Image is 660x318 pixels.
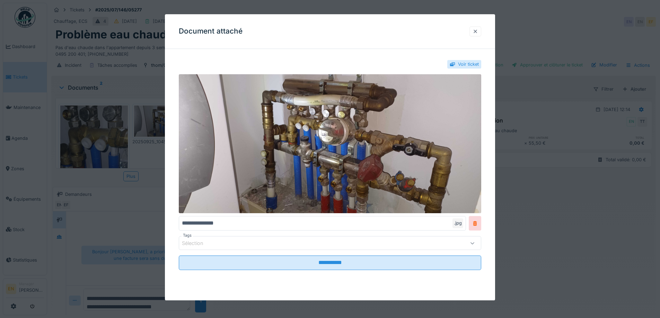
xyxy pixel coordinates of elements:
[182,233,193,239] label: Tags
[458,61,479,67] div: Voir ticket
[182,239,213,247] div: Sélection
[452,219,463,228] div: .jpg
[179,74,481,213] img: 045f69f3-af29-44de-9d01-d8dc70aaf893-20250925_104539.jpg
[179,27,243,36] h3: Document attaché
